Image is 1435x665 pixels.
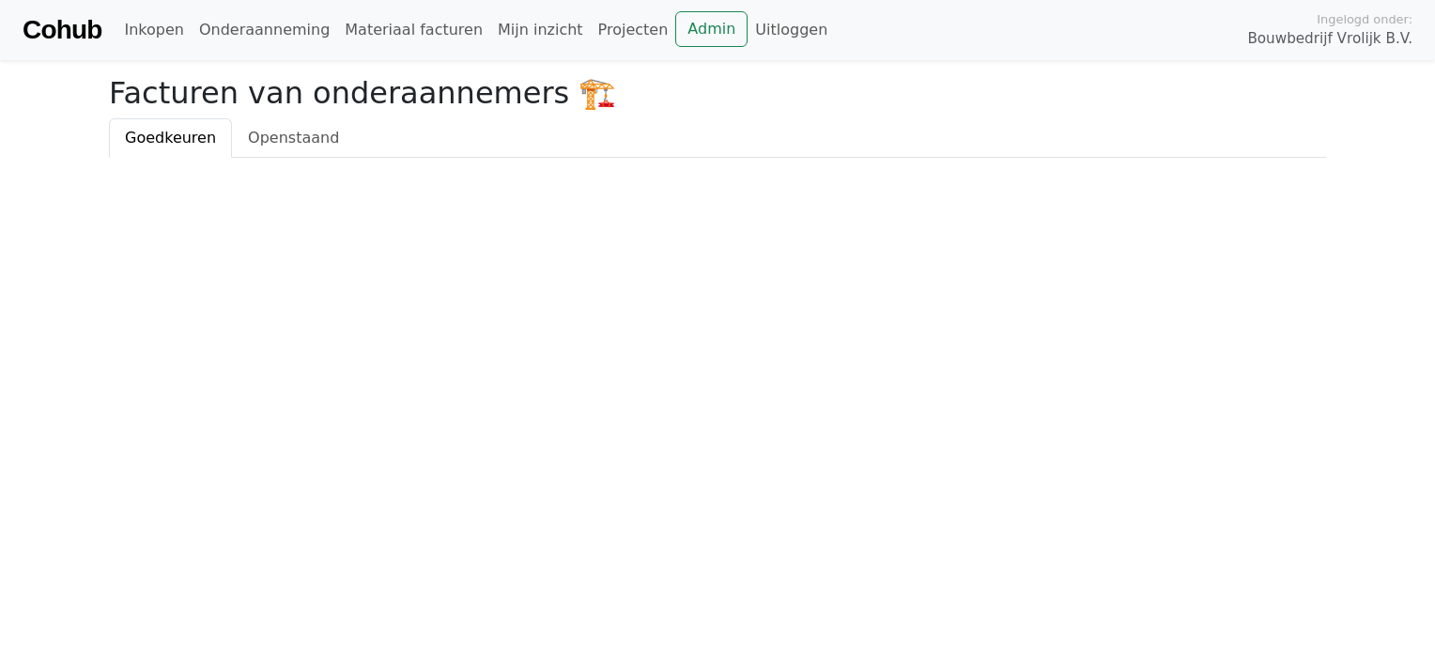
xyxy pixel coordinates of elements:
a: Inkopen [116,11,191,49]
span: Goedkeuren [125,129,216,147]
span: Bouwbedrijf Vrolijk B.V. [1247,28,1412,50]
a: Goedkeuren [109,118,232,158]
a: Admin [675,11,748,47]
a: Onderaanneming [192,11,337,49]
a: Mijn inzicht [490,11,591,49]
a: Projecten [591,11,676,49]
span: Openstaand [248,129,339,147]
a: Openstaand [232,118,355,158]
a: Materiaal facturen [337,11,490,49]
h2: Facturen van onderaannemers 🏗️ [109,75,1326,111]
a: Cohub [23,8,101,53]
span: Ingelogd onder: [1317,10,1412,28]
a: Uitloggen [748,11,835,49]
